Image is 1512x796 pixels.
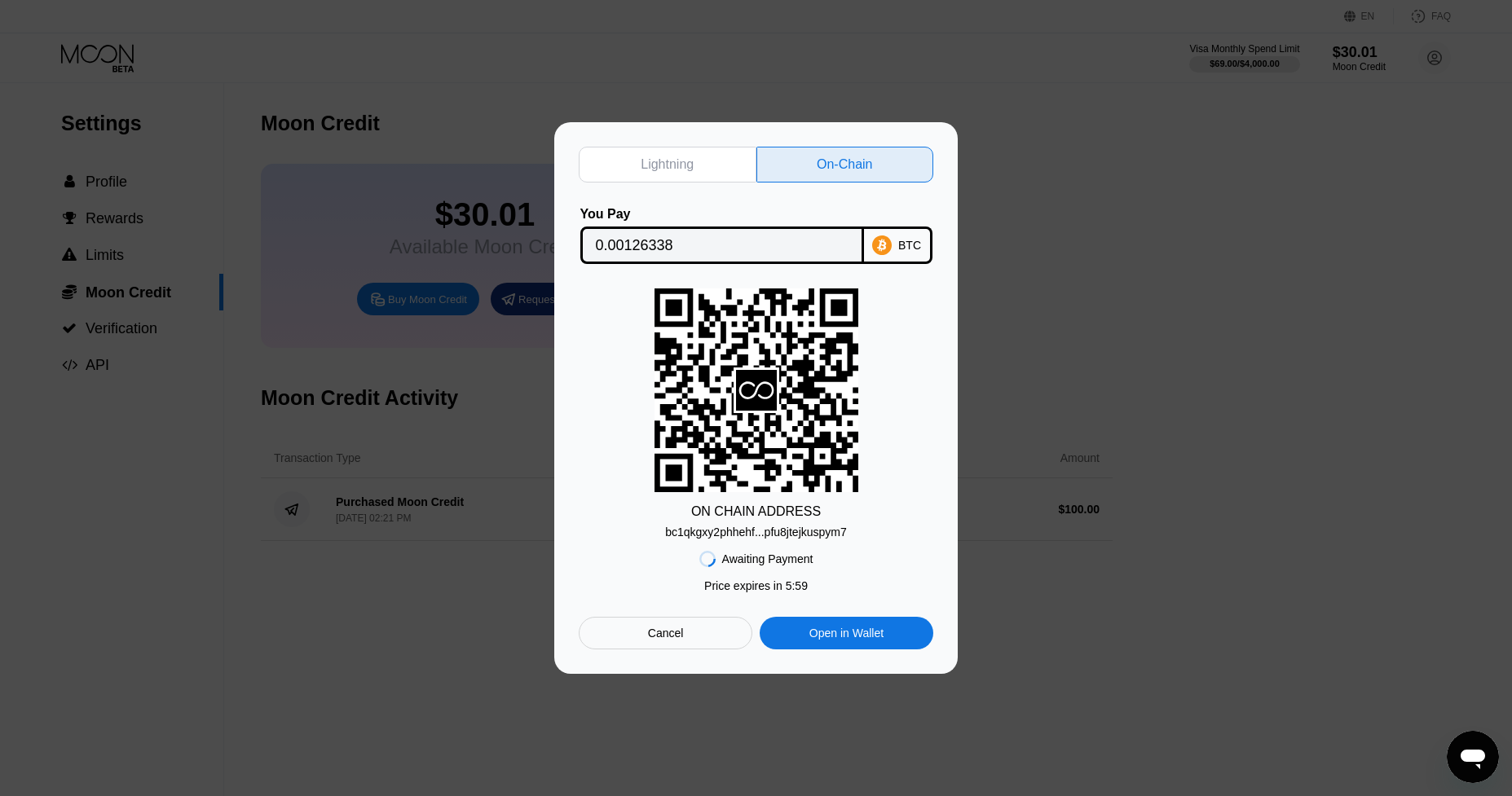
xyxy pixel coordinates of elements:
[665,526,847,539] div: bc1qkgxy2phhehf...pfu8jtejkuspym7
[809,626,884,640] div: Open in Wallet
[580,207,864,222] div: You Pay
[579,617,752,649] div: Cancel
[786,579,808,592] span: 5 : 59
[579,207,933,264] div: You PayBTC
[648,626,684,640] div: Cancel
[756,147,934,183] div: On-Chain
[641,156,694,173] div: Lightning
[722,552,813,565] div: Awaiting Payment
[817,156,872,173] div: On-Chain
[760,617,933,649] div: Open in Wallet
[579,147,756,183] div: Lightning
[704,579,808,592] div: Price expires in
[1447,731,1499,783] iframe: Button to launch messaging window, conversation in progress
[898,239,921,252] div: BTC
[691,504,821,519] div: ON CHAIN ADDRESS
[665,519,847,539] div: bc1qkgxy2phhehf...pfu8jtejkuspym7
